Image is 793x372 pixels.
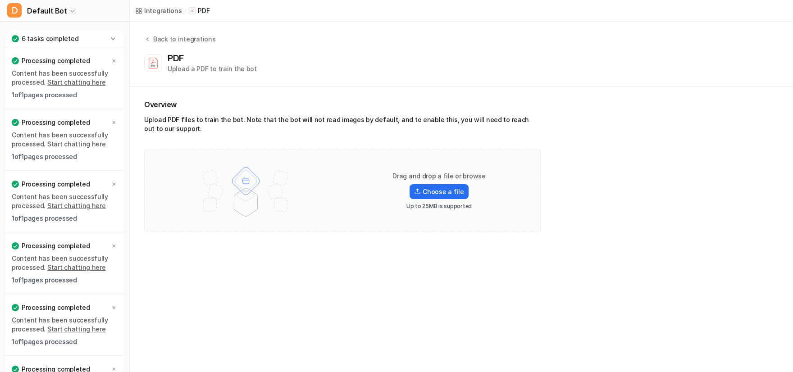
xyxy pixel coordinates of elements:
button: Back to integrations [144,34,215,53]
a: Integrations [135,6,182,15]
span: D [7,3,22,18]
p: Processing completed [22,56,90,65]
img: Upload icon [414,188,421,195]
p: Content has been successfully processed. [12,131,118,149]
p: Processing completed [22,180,90,189]
p: 1 of 1 pages processed [12,337,118,346]
div: Upload PDF files to train the bot. Note that the bot will not read images by default, and to enab... [144,115,541,137]
p: Up to 25MB is supported [406,203,472,210]
p: Drag and drop a file or browse [392,172,486,181]
a: Start chatting here [47,263,106,271]
p: Processing completed [22,241,90,250]
div: Integrations [144,6,182,15]
p: 1 of 1 pages processed [12,91,118,100]
a: Start chatting here [47,78,106,86]
span: Default Bot [27,5,67,17]
a: Start chatting here [47,325,106,333]
p: Content has been successfully processed. [12,316,118,334]
p: PDF [198,6,210,15]
p: 6 tasks completed [22,34,78,43]
p: Content has been successfully processed. [12,192,118,210]
div: Upload a PDF to train the bot [168,64,257,73]
div: PDF [168,53,187,64]
label: Choose a file [410,184,468,199]
p: Content has been successfully processed. [12,69,118,87]
a: Chat [4,27,126,40]
img: PDF icon [190,9,195,13]
img: File upload illustration [187,159,305,222]
span: / [185,7,187,15]
p: Processing completed [22,303,90,312]
p: 1 of 1 pages processed [12,214,118,223]
p: Processing completed [22,118,90,127]
p: Content has been successfully processed. [12,254,118,272]
p: 1 of 1 pages processed [12,276,118,285]
a: Start chatting here [47,140,106,148]
h2: Overview [144,99,541,110]
a: PDF iconPDF [189,6,210,15]
p: 1 of 1 pages processed [12,152,118,161]
a: Start chatting here [47,202,106,209]
div: Back to integrations [150,34,215,44]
